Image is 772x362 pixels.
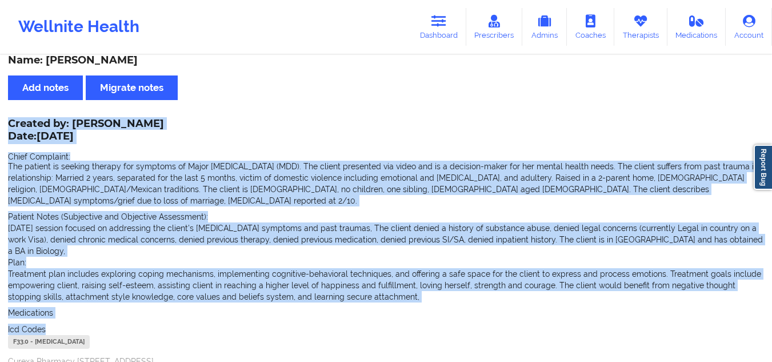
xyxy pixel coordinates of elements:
p: Date: [DATE] [8,129,164,144]
button: Migrate notes [86,75,178,100]
span: Medications [8,308,53,317]
div: Created by: [PERSON_NAME] [8,118,164,144]
button: Add notes [8,75,83,100]
a: Coaches [567,8,614,46]
div: Name: [PERSON_NAME] [8,54,764,67]
span: Patient Notes (Subjective and Objective Assessment): [8,212,208,221]
span: Plan: [8,258,26,267]
a: Account [726,8,772,46]
a: Dashboard [411,8,466,46]
a: Admins [522,8,567,46]
p: The patient is seeking therapy for symptoms of Major [MEDICAL_DATA] (MDD). The client presented v... [8,161,764,206]
a: Medications [667,8,726,46]
span: Chief Complaint: [8,152,70,161]
p: [DATE] session focused on addressing the client's [MEDICAL_DATA] symptoms and past traumas, The c... [8,222,764,257]
a: Prescribers [466,8,523,46]
a: Therapists [614,8,667,46]
p: Treatment plan includes exploring coping mechanisms, implementing cognitive-behavioral techniques... [8,268,764,303]
span: Icd Codes [8,325,46,334]
div: F33.0 - [MEDICAL_DATA] [8,335,90,349]
a: Report Bug [754,145,772,190]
